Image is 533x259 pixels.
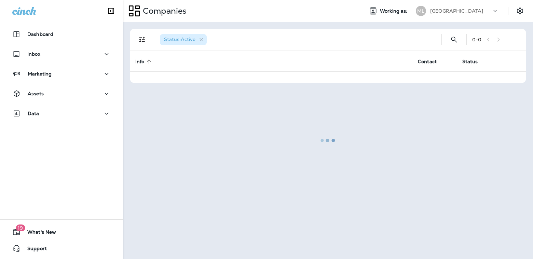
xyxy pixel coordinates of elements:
[140,6,187,16] p: Companies
[7,27,116,41] button: Dashboard
[27,51,40,57] p: Inbox
[380,8,409,14] span: Working as:
[27,31,53,37] p: Dashboard
[416,6,426,16] div: ML
[20,229,56,237] span: What's New
[20,246,47,254] span: Support
[7,87,116,100] button: Assets
[7,107,116,120] button: Data
[101,4,121,18] button: Collapse Sidebar
[28,71,52,77] p: Marketing
[7,67,116,81] button: Marketing
[16,224,25,231] span: 19
[430,8,483,14] p: [GEOGRAPHIC_DATA]
[7,47,116,61] button: Inbox
[28,91,44,96] p: Assets
[7,225,116,239] button: 19What's New
[28,111,39,116] p: Data
[514,5,526,17] button: Settings
[7,242,116,255] button: Support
